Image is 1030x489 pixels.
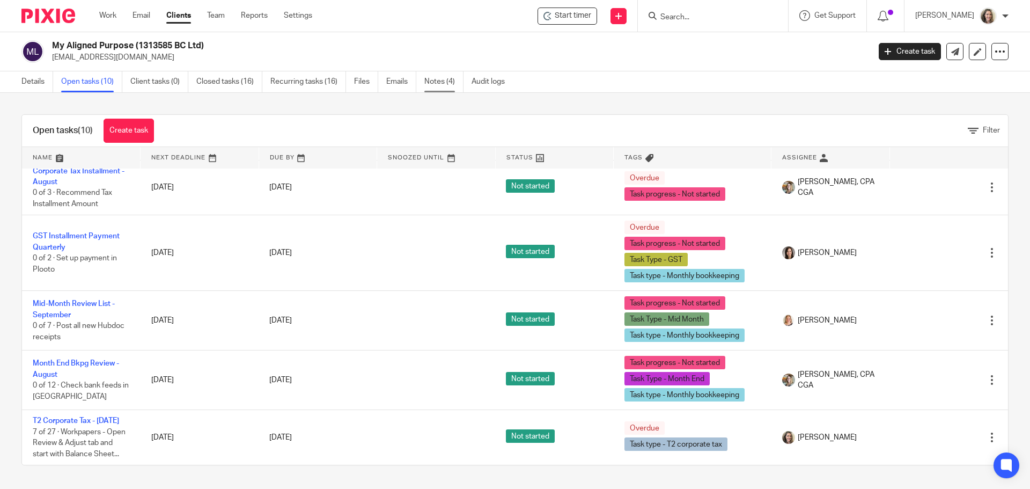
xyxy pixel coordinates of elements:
td: [DATE] [141,291,259,351]
span: [PERSON_NAME] [798,315,857,326]
img: IMG_7896.JPG [782,431,795,444]
p: [PERSON_NAME] [915,10,974,21]
span: Not started [506,372,555,385]
span: [PERSON_NAME] [798,247,857,258]
span: Start timer [555,10,591,21]
span: [PERSON_NAME] [798,432,857,443]
span: Task Type - Mid Month [624,312,709,326]
a: Settings [284,10,312,21]
span: [DATE] [269,184,292,191]
span: Filter [983,127,1000,134]
span: Task progress - Not started [624,237,725,250]
span: Task progress - Not started [624,296,725,310]
span: Not started [506,312,555,326]
span: Task type - T2 corporate tax [624,437,727,451]
a: Client tasks (0) [130,71,188,92]
span: [DATE] [269,376,292,384]
span: [DATE] [269,434,292,441]
img: Chrissy%20McGale%20Bio%20Pic%201.jpg [782,374,795,386]
span: Task type - Monthly bookkeeping [624,388,745,402]
a: Details [21,71,53,92]
span: Overdue [624,221,665,234]
span: Snoozed Until [388,155,444,160]
a: Email [133,10,150,21]
span: 7 of 27 · Workpapers - Open Review & Adjust tab and start with Balance Sheet... [33,428,126,458]
div: My Aligned Purpose (1313585 BC Ltd) [538,8,597,25]
a: Recurring tasks (16) [270,71,346,92]
a: Corporate Tax Installment - August [33,167,124,186]
span: [DATE] [269,249,292,257]
a: Open tasks (10) [61,71,122,92]
span: Not started [506,429,555,443]
span: Task progress - Not started [624,187,725,201]
span: 0 of 2 · Set up payment in Plooto [33,254,117,273]
h1: Open tasks [33,125,93,136]
span: Task type - Monthly bookkeeping [624,329,745,342]
a: GST Installment Payment Quarterly [33,232,120,251]
img: svg%3E [21,40,44,63]
span: Not started [506,245,555,258]
a: Create task [879,43,941,60]
span: 0 of 3 · Recommend Tax Installment Amount [33,189,112,208]
td: [DATE] [141,351,259,410]
a: Notes (4) [424,71,464,92]
a: Emails [386,71,416,92]
span: [PERSON_NAME], CPA CGA [798,177,879,199]
a: Reports [241,10,268,21]
td: [DATE] [141,410,259,465]
a: Files [354,71,378,92]
span: 0 of 7 · Post all new Hubdoc receipts [33,322,124,341]
img: Screenshot%202025-09-16%20114050.png [782,314,795,327]
span: Task type - Monthly bookkeeping [624,269,745,282]
a: Closed tasks (16) [196,71,262,92]
td: [DATE] [141,215,259,291]
span: Overdue [624,421,665,435]
span: Overdue [624,171,665,185]
span: [PERSON_NAME], CPA CGA [798,369,879,391]
span: Get Support [814,12,856,19]
span: Task Type - GST [624,253,688,266]
a: Mid-Month Review List - September [33,300,115,318]
span: Task Type - Month End [624,372,710,385]
span: [DATE] [269,317,292,324]
td: [DATE] [141,160,259,215]
span: Not started [506,179,555,193]
a: Audit logs [472,71,513,92]
img: Chrissy%20McGale%20Bio%20Pic%201.jpg [782,181,795,194]
img: Danielle%20photo.jpg [782,246,795,259]
a: Team [207,10,225,21]
a: Work [99,10,116,21]
img: Pixie [21,9,75,23]
p: [EMAIL_ADDRESS][DOMAIN_NAME] [52,52,863,63]
img: IMG_7896.JPG [980,8,997,25]
span: Task progress - Not started [624,356,725,369]
span: Status [506,155,533,160]
span: Tags [624,155,643,160]
h2: My Aligned Purpose (1313585 BC Ltd) [52,40,701,52]
a: T2 Corporate Tax - [DATE] [33,417,119,425]
span: 0 of 12 · Check bank feeds in [GEOGRAPHIC_DATA] [33,382,129,400]
a: Clients [166,10,191,21]
span: (10) [78,126,93,135]
input: Search [659,13,756,23]
a: Create task [104,119,154,143]
a: Month End Bkpg Review - August [33,360,119,378]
